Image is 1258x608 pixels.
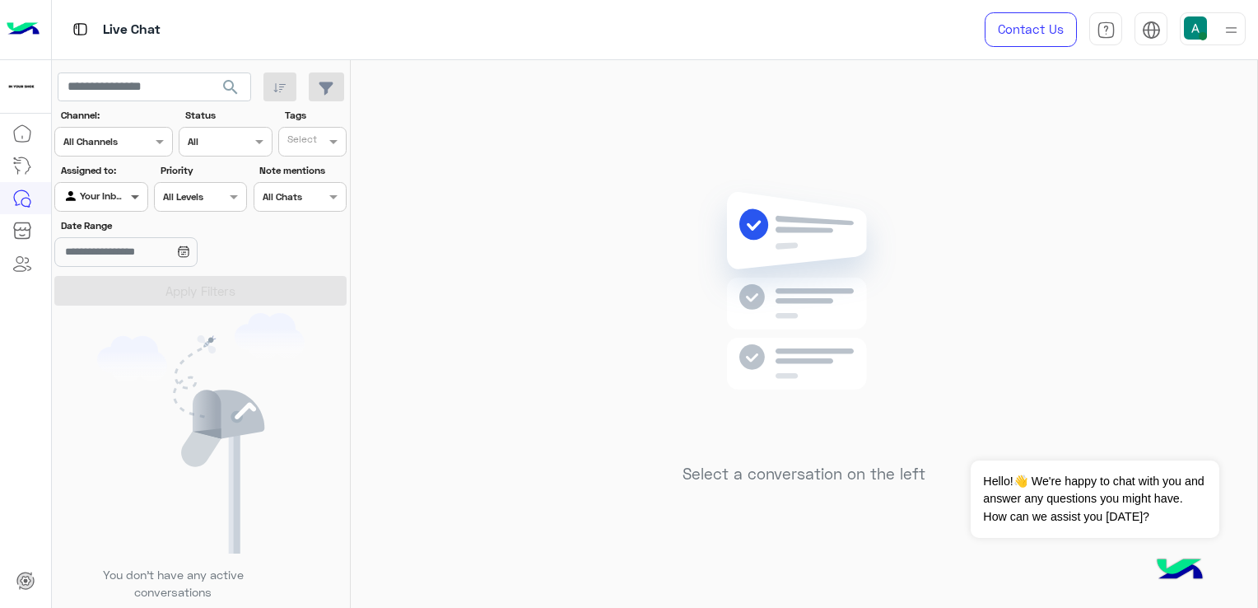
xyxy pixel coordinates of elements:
[90,566,256,601] p: You don’t have any active conversations
[1221,20,1242,40] img: profile
[1151,542,1209,600] img: hulul-logo.png
[185,108,270,123] label: Status
[211,72,251,108] button: search
[161,163,245,178] label: Priority
[70,19,91,40] img: tab
[971,461,1218,538] span: Hello!👋 We're happy to chat with you and answer any questions you might have. How can we assist y...
[54,276,347,306] button: Apply Filters
[285,108,345,123] label: Tags
[683,465,925,484] h5: Select a conversation on the left
[103,19,161,41] p: Live Chat
[1142,21,1161,40] img: tab
[221,77,240,97] span: search
[61,163,146,178] label: Assigned to:
[985,12,1077,47] a: Contact Us
[7,72,36,101] img: 923305001092802
[685,179,923,452] img: no messages
[7,12,40,47] img: Logo
[285,132,317,151] div: Select
[61,218,245,233] label: Date Range
[259,163,344,178] label: Note mentions
[97,313,305,554] img: empty users
[1184,16,1207,40] img: userImage
[1089,12,1122,47] a: tab
[61,108,171,123] label: Channel:
[1097,21,1116,40] img: tab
